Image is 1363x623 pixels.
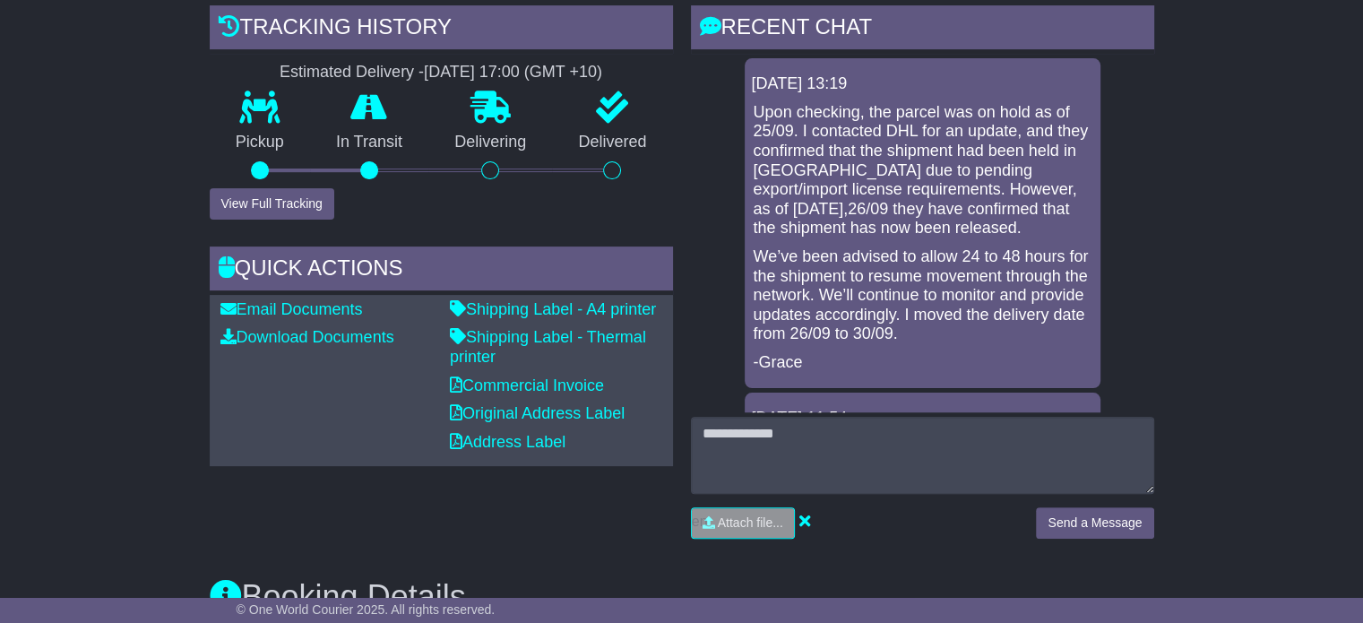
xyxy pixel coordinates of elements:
div: Estimated Delivery - [210,63,673,82]
div: Quick Actions [210,247,673,295]
a: Shipping Label - Thermal printer [450,328,646,366]
a: Email Documents [220,300,363,318]
div: [DATE] 11:54 [752,409,1093,428]
p: We’ve been advised to allow 24 to 48 hours for the shipment to resume movement through the networ... [754,247,1091,344]
div: [DATE] 13:19 [752,74,1093,94]
a: Original Address Label [450,404,625,422]
h3: Booking Details [210,579,1154,615]
p: -Grace [754,353,1091,373]
p: Pickup [210,133,310,152]
p: Delivered [552,133,672,152]
button: View Full Tracking [210,188,334,220]
a: Download Documents [220,328,394,346]
p: Upon checking, the parcel was on hold as of 25/09. I contacted DHL for an update, and they confir... [754,103,1091,238]
div: Tracking history [210,5,673,54]
a: Address Label [450,433,565,451]
div: [DATE] 17:00 (GMT +10) [424,63,602,82]
div: RECENT CHAT [691,5,1154,54]
button: Send a Message [1036,507,1153,539]
a: Commercial Invoice [450,376,604,394]
a: Shipping Label - A4 printer [450,300,656,318]
p: In Transit [310,133,428,152]
span: © One World Courier 2025. All rights reserved. [237,602,496,617]
p: Delivering [428,133,552,152]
